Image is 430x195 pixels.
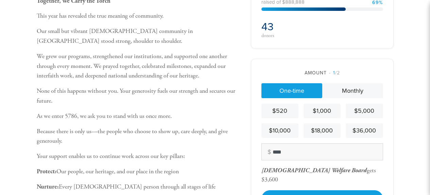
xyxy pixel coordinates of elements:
[329,70,340,76] span: /2
[261,176,278,183] div: $3,600
[346,104,383,118] a: $5,000
[37,11,241,21] p: This year has revealed the true meaning of community.
[261,33,320,38] div: donors
[261,166,376,174] div: gets
[37,111,241,121] p: As we enter 5786, we ask you to stand with us once more.
[264,106,296,116] div: $520
[37,127,241,146] p: Because there is only us—the people who choose to show up, care deeply, and give generously.
[348,126,380,135] div: $36,000
[37,52,241,81] p: We grew our programs, strengthened our institutions, and supported one another through every mome...
[261,69,383,76] div: Amount
[37,86,241,106] p: None of this happens without you. Your generosity fuels our strength and secures our future.
[322,83,383,98] a: Monthly
[261,166,367,174] span: [DEMOGRAPHIC_DATA] Welfare Board
[306,126,338,135] div: $18,000
[261,123,298,138] a: $10,000
[304,104,341,118] a: $1,000
[37,26,241,46] p: Our small but vibrant [DEMOGRAPHIC_DATA] community in [GEOGRAPHIC_DATA] stood strong, shoulder to...
[261,83,322,98] a: One-time
[348,106,380,116] div: $5,000
[264,126,296,135] div: $10,000
[304,123,341,138] a: $18,000
[37,167,56,175] b: Protect:
[261,20,320,33] h2: 43
[346,123,383,138] a: $36,000
[37,183,59,191] b: Nurture:
[306,106,338,116] div: $1,000
[372,0,383,5] div: 69%
[37,167,241,177] p: Our people, our heritage, and our place in the region
[37,182,241,192] p: Every [DEMOGRAPHIC_DATA] person through all stages of life
[333,70,335,76] span: 1
[37,152,241,161] p: Your support enables us to continue work across our key pillars:
[261,104,298,118] a: $520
